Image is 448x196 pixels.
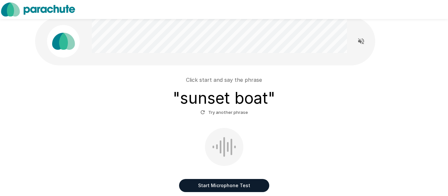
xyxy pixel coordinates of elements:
[47,25,80,58] img: parachute_avatar.png
[199,107,250,117] button: Try another phrase
[179,179,269,192] button: Start Microphone Test
[186,76,262,84] p: Click start and say the phrase
[173,89,275,107] h3: " sunset boat "
[355,35,368,48] button: Read questions aloud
